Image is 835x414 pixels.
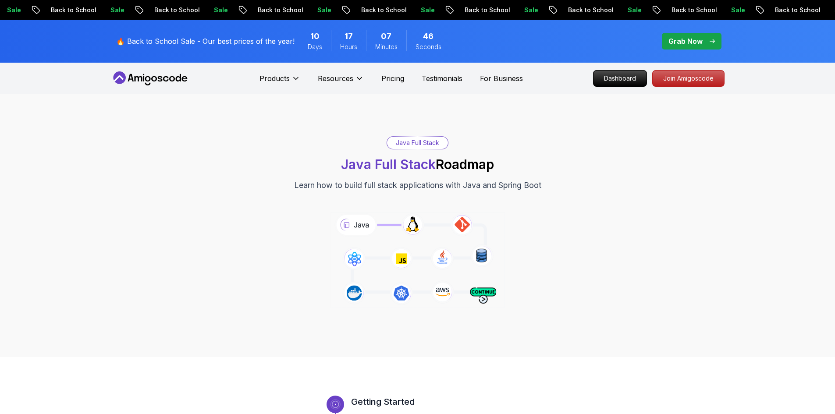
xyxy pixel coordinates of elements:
p: Back to School [338,6,397,14]
p: Sale [501,6,529,14]
a: Join Amigoscode [652,70,725,87]
p: Sale [707,6,736,14]
span: 46 Seconds [423,30,433,42]
span: 7 Minutes [381,30,391,42]
a: Testimonials [422,73,462,84]
h3: Getting Started [351,396,698,408]
span: Minutes [375,42,398,51]
p: Back to School [27,6,87,14]
span: Seconds [416,42,441,51]
span: 10 Days [310,30,320,42]
p: Learn how to build full stack applications with Java and Spring Boot [294,179,541,191]
span: Hours [340,42,357,51]
a: Pricing [381,73,404,84]
p: Back to School [648,6,707,14]
p: 🔥 Back to School Sale - Our best prices of the year! [116,36,295,46]
p: Sale [294,6,322,14]
p: Sale [190,6,218,14]
h1: Roadmap [341,156,494,172]
p: Sale [604,6,632,14]
span: Days [308,42,322,51]
p: Join Amigoscode [653,71,724,86]
p: Back to School [544,6,604,14]
div: Java Full Stack [387,137,448,149]
p: Back to School [234,6,294,14]
a: For Business [480,73,523,84]
p: Dashboard [593,71,647,86]
span: 17 Hours [345,30,353,42]
p: Back to School [131,6,190,14]
p: Back to School [751,6,811,14]
p: Back to School [441,6,501,14]
p: Sale [87,6,115,14]
button: Products [259,73,300,91]
span: Java Full Stack [341,156,436,172]
a: Dashboard [593,70,647,87]
button: Resources [318,73,364,91]
p: Sale [397,6,425,14]
p: Resources [318,73,353,84]
p: Products [259,73,290,84]
p: Grab Now [668,36,703,46]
